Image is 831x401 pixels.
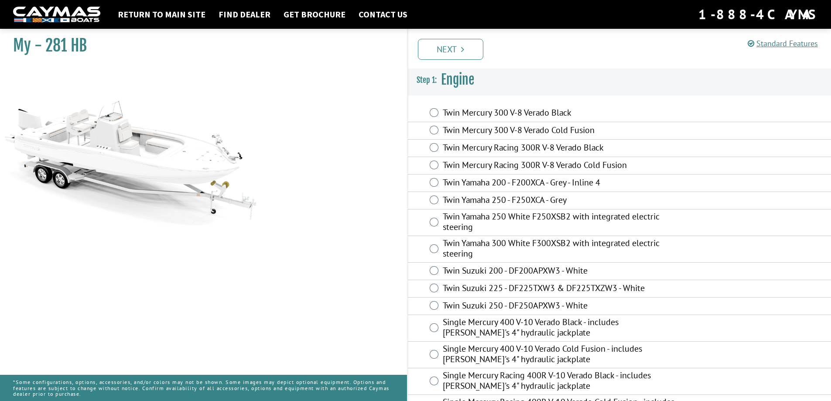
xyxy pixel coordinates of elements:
a: Standard Features [748,38,818,48]
a: Next [418,39,483,60]
label: Twin Mercury 300 V-8 Verado Cold Fusion [443,125,676,137]
label: Twin Yamaha 200 - F200XCA - Grey - Inline 4 [443,177,676,190]
label: Twin Yamaha 250 White F250XSB2 with integrated electric steering [443,211,676,234]
label: Twin Yamaha 250 - F250XCA - Grey [443,195,676,207]
label: Twin Suzuki 225 - DF225TXW3 & DF225TXZW3 - White [443,283,676,295]
label: Twin Suzuki 200 - DF200APXW3 - White [443,265,676,278]
label: Twin Yamaha 300 White F300XSB2 with integrated electric steering [443,238,676,261]
a: Contact Us [354,9,412,20]
img: white-logo-c9c8dbefe5ff5ceceb0f0178aa75bf4bb51f6bca0971e226c86eb53dfe498488.png [13,7,100,23]
div: 1-888-4CAYMAS [698,5,818,24]
p: *Some configurations, options, accessories, and/or colors may not be shown. Some images may depic... [13,375,394,401]
label: Single Mercury 400 V-10 Verado Cold Fusion - includes [PERSON_NAME]'s 4" hydraulic jackplate [443,343,676,367]
label: Twin Mercury Racing 300R V-8 Verado Cold Fusion [443,160,676,172]
a: Return to main site [113,9,210,20]
label: Single Mercury 400 V-10 Verado Black - includes [PERSON_NAME]'s 4" hydraulic jackplate [443,317,676,340]
label: Twin Mercury 300 V-8 Verado Black [443,107,676,120]
label: Twin Suzuki 250 - DF250APXW3 - White [443,300,676,313]
h1: My - 281 HB [13,36,385,55]
a: Get Brochure [279,9,350,20]
label: Single Mercury Racing 400R V-10 Verado Black - includes [PERSON_NAME]'s 4" hydraulic jackplate [443,370,676,393]
label: Twin Mercury Racing 300R V-8 Verado Black [443,142,676,155]
a: Find Dealer [214,9,275,20]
